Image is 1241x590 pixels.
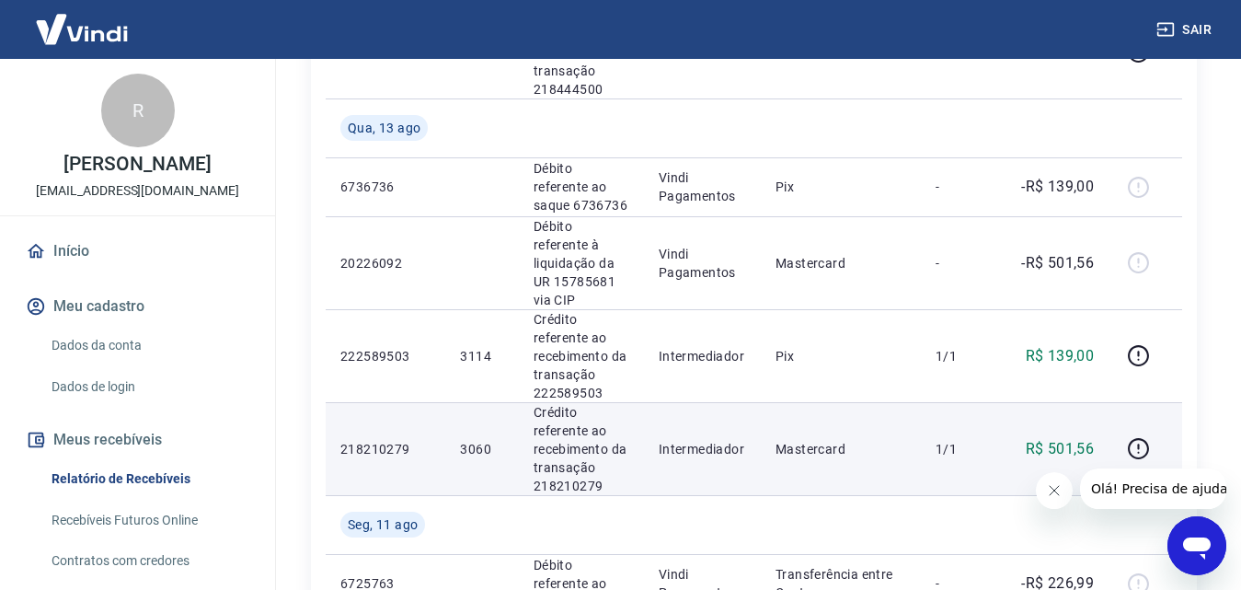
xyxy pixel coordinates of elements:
p: Vindi Pagamentos [659,168,746,205]
a: Início [22,231,253,272]
p: - [936,178,990,196]
p: 20226092 [340,254,431,272]
iframe: Fechar mensagem [1036,472,1073,509]
p: Crédito referente ao recebimento da transação 218210279 [534,403,629,495]
p: Pix [776,178,906,196]
p: 1/1 [936,347,990,365]
iframe: Mensagem da empresa [1080,469,1226,509]
p: -R$ 501,56 [1021,252,1094,274]
button: Meu cadastro [22,286,253,327]
p: Crédito referente ao recebimento da transação 222589503 [534,310,629,402]
button: Sair [1153,13,1219,47]
p: Vindi Pagamentos [659,245,746,282]
p: Débito referente à liquidação da UR 15785681 via CIP [534,217,629,309]
span: Seg, 11 ago [348,515,418,534]
a: Dados da conta [44,327,253,364]
a: Relatório de Recebíveis [44,460,253,498]
span: Qua, 13 ago [348,119,420,137]
p: Débito referente ao saque 6736736 [534,159,629,214]
a: Contratos com credores [44,542,253,580]
p: [EMAIL_ADDRESS][DOMAIN_NAME] [36,181,239,201]
p: R$ 501,56 [1026,438,1095,460]
p: 218210279 [340,440,431,458]
p: Mastercard [776,440,906,458]
p: Intermediador [659,347,746,365]
p: 6736736 [340,178,431,196]
p: Pix [776,347,906,365]
p: 222589503 [340,347,431,365]
div: R [101,74,175,147]
p: -R$ 139,00 [1021,176,1094,198]
p: 1/1 [936,440,990,458]
a: Dados de login [44,368,253,406]
iframe: Botão para abrir a janela de mensagens [1167,516,1226,575]
img: Vindi [22,1,142,57]
p: Intermediador [659,440,746,458]
p: 3060 [460,440,503,458]
p: [PERSON_NAME] [63,155,211,174]
p: 3114 [460,347,503,365]
a: Recebíveis Futuros Online [44,502,253,539]
p: R$ 139,00 [1026,345,1095,367]
span: Olá! Precisa de ajuda? [11,13,155,28]
p: Mastercard [776,254,906,272]
button: Meus recebíveis [22,420,253,460]
p: - [936,254,990,272]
